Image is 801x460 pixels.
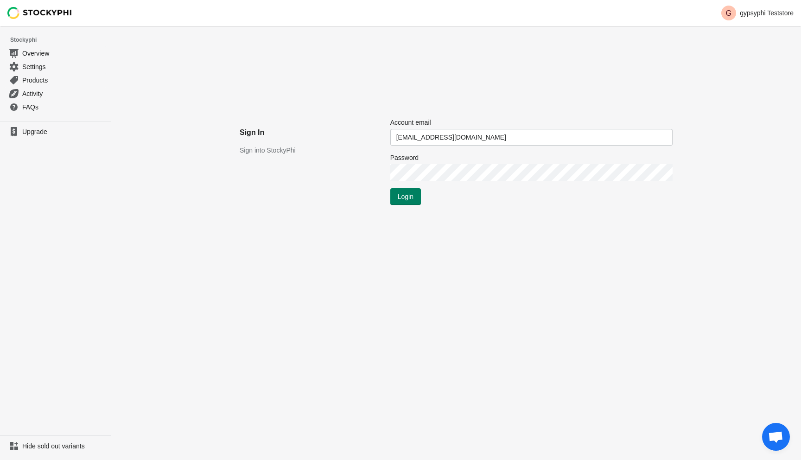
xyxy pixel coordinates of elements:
[22,102,105,112] span: FAQs
[240,146,372,155] p: Sign into StockyPhi
[390,188,421,205] button: Login
[240,127,372,138] h2: Sign In
[22,441,105,451] span: Hide sold out variants
[22,62,105,71] span: Settings
[762,423,790,451] a: Open chat
[4,46,107,60] a: Overview
[4,60,107,73] a: Settings
[7,7,72,19] img: Stockyphi
[4,125,107,138] a: Upgrade
[4,73,107,87] a: Products
[4,100,107,114] a: FAQs
[390,118,431,127] label: Account email
[726,9,731,17] text: G
[10,35,111,45] span: Stockyphi
[22,49,105,58] span: Overview
[390,153,419,162] label: Password
[718,4,797,22] button: Avatar with initials Ggypsyphi Teststore
[22,127,105,136] span: Upgrade
[740,9,794,17] p: gypsyphi Teststore
[22,89,105,98] span: Activity
[4,440,107,453] a: Hide sold out variants
[22,76,105,85] span: Products
[721,6,736,20] span: Avatar with initials G
[398,193,413,200] span: Login
[4,87,107,100] a: Activity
